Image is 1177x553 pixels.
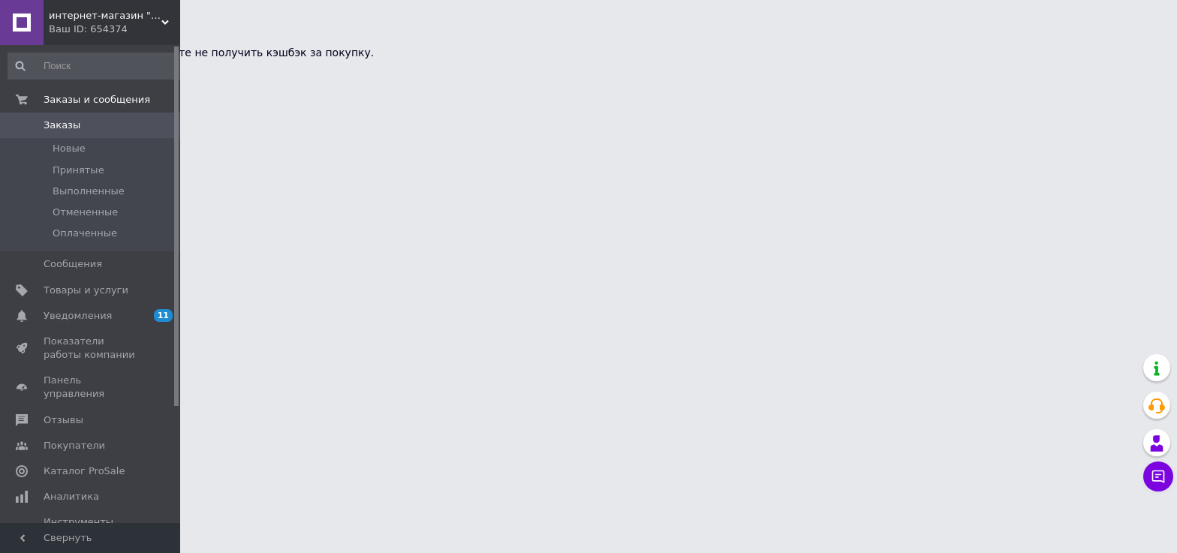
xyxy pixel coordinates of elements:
span: Инструменты вебмастера и SEO [44,515,139,542]
span: Покупатели [44,439,105,452]
button: Чат с покупателем [1143,461,1173,491]
input: Поиск [8,53,182,80]
span: 11 [154,309,173,322]
span: Отзывы [44,413,83,427]
span: Принятые [53,164,104,177]
span: Заказы и сообщения [44,93,150,107]
span: Сообщения [44,257,102,271]
span: Показатели работы компании [44,335,139,362]
span: Новые [53,142,86,155]
span: Выполненные [53,185,125,198]
span: Уведомления [44,309,112,323]
span: Отмененные [53,206,118,219]
span: Заказы [44,119,80,132]
div: Ваш ID: 654374 [49,23,180,36]
span: Панель управления [44,374,139,401]
span: Аналитика [44,490,99,503]
span: Оплаченные [53,227,117,240]
span: интернет-магазин "ВСЕ ЛУЧШЕЕ ЛЮДЯМ" [49,9,161,23]
span: Товары и услуги [44,284,128,297]
span: Каталог ProSale [44,464,125,478]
